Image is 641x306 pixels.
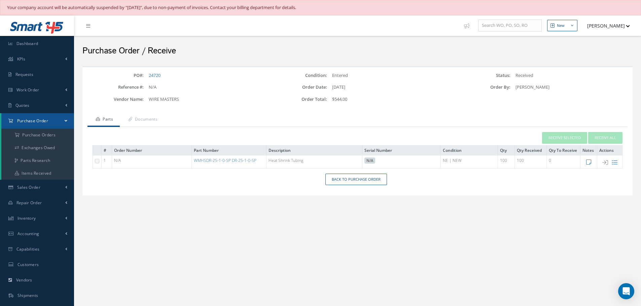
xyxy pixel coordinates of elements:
th: Description [266,145,362,155]
div: Open Intercom Messenger [618,283,634,299]
a: Purchase Order [1,113,74,129]
label: PO#: [82,73,144,78]
div: [PERSON_NAME] [510,84,633,91]
span: Sales Order [17,184,40,190]
div: New [557,23,565,29]
span: Accounting [17,231,39,236]
span: KPIs [17,56,25,62]
th: Actions [597,145,622,155]
td: 100 [498,155,515,168]
button: Receive Selected [542,132,587,144]
th: Notes [580,145,597,155]
h2: Purchase Order / Receive [82,46,633,56]
div: $544.00 [327,96,449,103]
a: View part details [612,160,617,166]
th: Serial Number [362,145,441,155]
td: 100 [515,155,547,168]
th: # [102,145,112,155]
div: Your company account will be automatically suspended by "[DATE]", due to non-payment of invoices.... [7,4,634,11]
a: Parts [87,113,120,127]
th: Qty [498,145,515,155]
button: [PERSON_NAME] [581,19,630,32]
span: Requests [15,72,33,77]
button: New [547,20,577,32]
a: 24720 [149,72,161,78]
label: Order Date: [266,85,327,90]
label: Order Total: [266,97,327,102]
label: Reference #: [82,85,144,90]
label: Condition: [266,73,327,78]
a: Receive Part [602,160,608,166]
span: Inventory [17,215,36,221]
div: Entered [327,72,449,79]
th: Condition [441,145,498,155]
span: Quotes [15,102,30,108]
span: Capabilities [16,246,40,252]
div: N/A [364,158,375,164]
span: Dashboard [16,41,38,46]
a: Parts Research [1,154,74,167]
span: Customers [17,262,39,267]
button: Receive All [588,132,622,144]
th: Qty Received [515,145,547,155]
a: WMHSDR-25-1-0-SP DR-25-1-0-SP [194,158,256,163]
label: Vendor Name: [82,97,144,102]
div: Received [510,72,633,79]
th: Part Number [191,145,266,155]
div: [DATE] [327,84,449,91]
a: Show Tips [461,15,478,36]
td: 0 [547,155,580,168]
div: WIRE MASTERS [144,96,266,103]
label: Order By: [449,85,510,90]
a: Purchase Orders [1,129,74,141]
span: Work Order [16,87,39,93]
td: Heat Shrink Tubing [266,155,362,168]
input: Search WO, PO, SO, RO [478,19,542,32]
span: Repair Order [16,200,42,206]
span: Vendors [16,277,32,283]
a: Exchanges Owed [1,141,74,154]
label: Status: [449,73,510,78]
span: N/A [114,158,121,163]
th: Order Number [112,145,191,155]
a: Back to Purchase Order [325,174,387,185]
div: N/A [144,84,266,91]
span: Purchase Order [17,118,48,124]
a: Items Received [1,167,74,180]
a: Documents [120,113,164,127]
td: 1 [102,155,112,168]
span: Shipments [17,293,38,298]
td: NE | NEW [441,155,498,168]
th: Qty To Receive [547,145,580,155]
